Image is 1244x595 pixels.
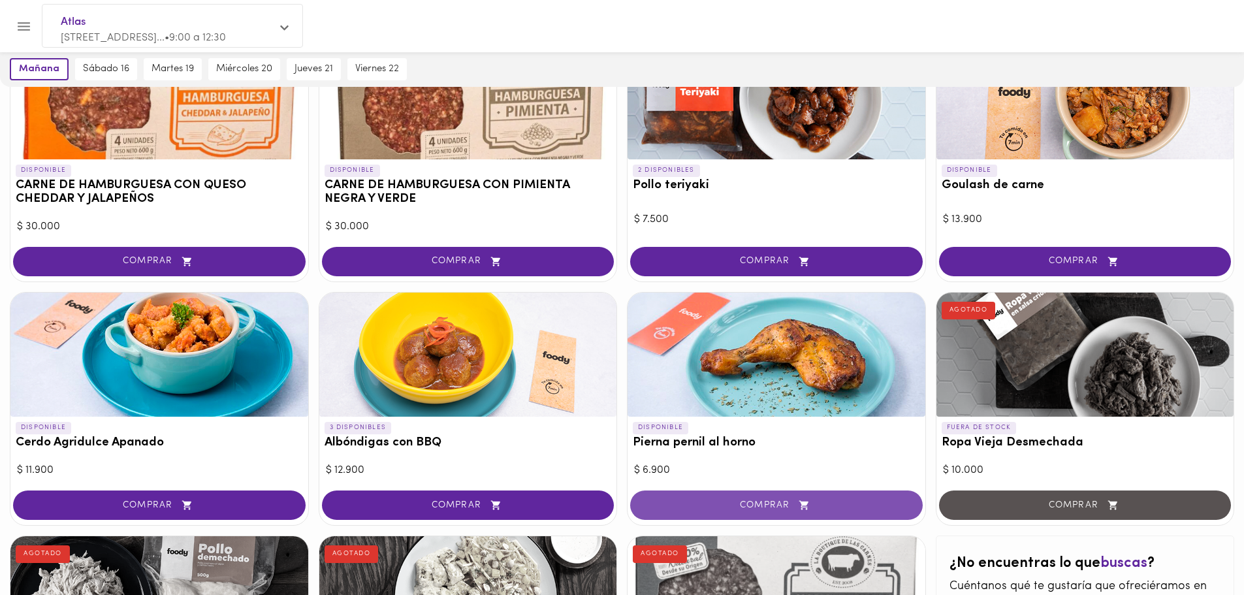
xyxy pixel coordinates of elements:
h3: Albóndigas con BBQ [325,436,612,450]
h3: CARNE DE HAMBURGUESA CON QUESO CHEDDAR Y JALAPEÑOS [16,179,303,206]
iframe: Messagebird Livechat Widget [1168,519,1231,582]
button: jueves 21 [287,58,341,80]
button: COMPRAR [630,247,923,276]
div: Pollo teriyaki [628,35,925,159]
p: DISPONIBLE [942,165,997,176]
button: COMPRAR [939,247,1232,276]
button: mañana [10,58,69,80]
div: CARNE DE HAMBURGUESA CON QUESO CHEDDAR Y JALAPEÑOS [10,35,308,159]
p: DISPONIBLE [325,165,380,176]
span: martes 19 [152,63,194,75]
div: $ 30.000 [326,219,611,234]
h3: Cerdo Agridulce Apanado [16,436,303,450]
button: sábado 16 [75,58,137,80]
span: COMPRAR [29,500,289,511]
span: COMPRAR [29,256,289,267]
button: COMPRAR [13,490,306,520]
div: AGOTADO [633,545,687,562]
div: $ 7.500 [634,212,919,227]
div: AGOTADO [942,302,996,319]
h3: CARNE DE HAMBURGUESA CON PIMIENTA NEGRA Y VERDE [325,179,612,206]
p: 3 DISPONIBLES [325,422,392,434]
span: COMPRAR [646,256,906,267]
h2: ¿No encuentras lo que ? [949,556,1221,571]
span: COMPRAR [955,256,1215,267]
div: AGOTADO [16,545,70,562]
h3: Pollo teriyaki [633,179,920,193]
div: $ 30.000 [17,219,302,234]
p: 2 DISPONIBLES [633,165,700,176]
span: buscas [1100,556,1147,571]
button: COMPRAR [13,247,306,276]
button: viernes 22 [347,58,407,80]
div: Ropa Vieja Desmechada [936,293,1234,417]
div: Goulash de carne [936,35,1234,159]
span: COMPRAR [338,500,598,511]
div: AGOTADO [325,545,379,562]
div: Pierna pernil al horno [628,293,925,417]
p: FUERA DE STOCK [942,422,1017,434]
div: $ 11.900 [17,463,302,478]
button: COMPRAR [322,247,614,276]
span: miércoles 20 [216,63,272,75]
span: mañana [19,63,59,75]
div: $ 10.000 [943,463,1228,478]
button: Menu [8,10,40,42]
h3: Ropa Vieja Desmechada [942,436,1229,450]
span: [STREET_ADDRESS]... • 9:00 a 12:30 [61,33,226,43]
div: $ 6.900 [634,463,919,478]
h3: Pierna pernil al horno [633,436,920,450]
button: miércoles 20 [208,58,280,80]
span: jueves 21 [295,63,333,75]
span: COMPRAR [338,256,598,267]
button: COMPRAR [322,490,614,520]
p: DISPONIBLE [16,165,71,176]
button: COMPRAR [630,490,923,520]
p: DISPONIBLE [16,422,71,434]
span: COMPRAR [646,500,906,511]
button: martes 19 [144,58,202,80]
div: Albóndigas con BBQ [319,293,617,417]
span: sábado 16 [83,63,129,75]
div: $ 12.900 [326,463,611,478]
span: viernes 22 [355,63,399,75]
div: $ 13.900 [943,212,1228,227]
div: Cerdo Agridulce Apanado [10,293,308,417]
span: Atlas [61,14,271,31]
p: DISPONIBLE [633,422,688,434]
div: CARNE DE HAMBURGUESA CON PIMIENTA NEGRA Y VERDE [319,35,617,159]
h3: Goulash de carne [942,179,1229,193]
